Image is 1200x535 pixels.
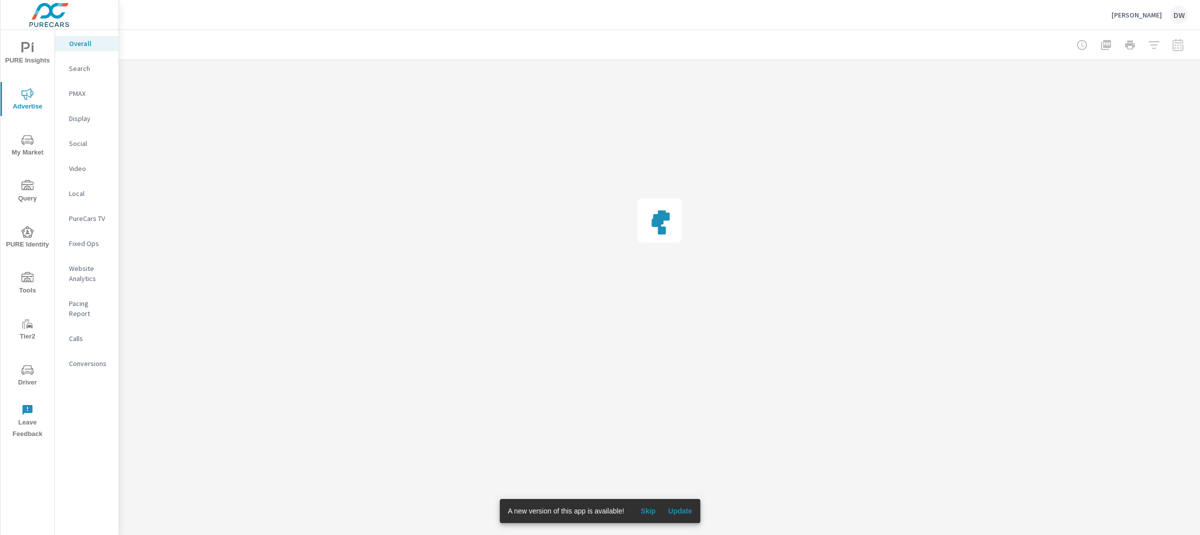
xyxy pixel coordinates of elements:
[3,404,51,440] span: Leave Feedback
[3,42,51,66] span: PURE Insights
[3,318,51,342] span: Tier2
[3,134,51,158] span: My Market
[508,507,624,515] span: A new version of this app is available!
[69,63,110,73] p: Search
[69,88,110,98] p: PMAX
[69,163,110,173] p: Video
[69,188,110,198] p: Local
[69,138,110,148] p: Social
[664,503,696,519] button: Update
[55,36,118,51] div: Overall
[69,298,110,318] p: Pacing Report
[0,30,54,444] div: nav menu
[55,161,118,176] div: Video
[69,38,110,48] p: Overall
[69,213,110,223] p: PureCars TV
[55,236,118,251] div: Fixed Ops
[3,88,51,112] span: Advertise
[55,186,118,201] div: Local
[55,111,118,126] div: Display
[55,296,118,321] div: Pacing Report
[668,506,692,515] span: Update
[3,180,51,204] span: Query
[3,364,51,388] span: Driver
[632,503,664,519] button: Skip
[69,238,110,248] p: Fixed Ops
[55,356,118,371] div: Conversions
[55,211,118,226] div: PureCars TV
[69,358,110,368] p: Conversions
[636,506,660,515] span: Skip
[55,61,118,76] div: Search
[69,113,110,123] p: Display
[69,333,110,343] p: Calls
[3,226,51,250] span: PURE Identity
[3,272,51,296] span: Tools
[55,261,118,286] div: Website Analytics
[1170,6,1188,24] div: DW
[55,86,118,101] div: PMAX
[69,263,110,283] p: Website Analytics
[55,136,118,151] div: Social
[1111,10,1162,19] p: [PERSON_NAME]
[55,331,118,346] div: Calls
